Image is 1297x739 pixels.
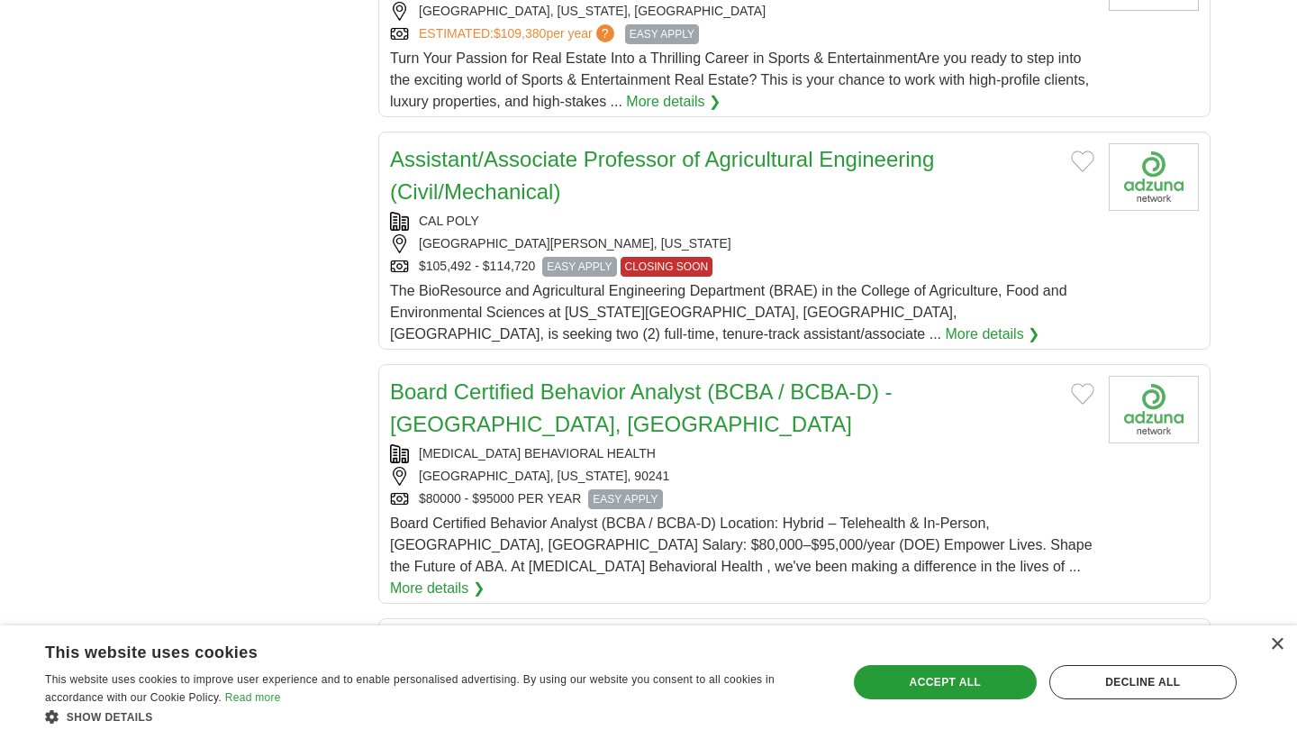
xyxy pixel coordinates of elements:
a: ESTIMATED:$109,380per year? [419,24,618,44]
span: EASY APPLY [542,257,616,277]
div: $80000 - $95000 PER YEAR [390,489,1094,509]
div: Close [1270,638,1283,652]
span: Turn Your Passion for Real Estate Into a Thrilling Career in Sports & EntertainmentAre you ready ... [390,50,1089,109]
a: Board Certified Behavior Analyst (BCBA / BCBA-D) - [GEOGRAPHIC_DATA], [GEOGRAPHIC_DATA] [390,379,893,436]
span: Show details [67,711,153,724]
a: More details ❯ [626,91,721,113]
div: Show details [45,707,824,725]
div: $105,492 - $114,720 [390,257,1094,277]
a: More details ❯ [390,578,485,599]
div: [GEOGRAPHIC_DATA][PERSON_NAME], [US_STATE] [390,234,1094,253]
span: The BioResource and Agricultural Engineering Department (BRAE) in the College of Agriculture, Foo... [390,283,1067,342]
span: EASY APPLY [588,489,662,509]
button: Add to favorite jobs [1071,383,1094,405]
a: Read more, opens a new window [225,691,281,704]
div: [GEOGRAPHIC_DATA], [US_STATE], [GEOGRAPHIC_DATA] [390,2,1094,21]
span: Board Certified Behavior Analyst (BCBA / BCBA-D) Location: Hybrid – Telehealth & In-Person, [GEOG... [390,515,1093,574]
span: $109,380 [494,26,546,41]
div: [MEDICAL_DATA] BEHAVIORAL HEALTH [390,444,1094,463]
div: [GEOGRAPHIC_DATA], [US_STATE], 90241 [390,467,1094,486]
div: This website uses cookies [45,636,779,663]
span: CLOSING SOON [621,257,713,277]
div: CAL POLY [390,212,1094,231]
a: More details ❯ [946,324,1040,345]
button: Add to favorite jobs [1071,151,1094,172]
span: ? [596,24,614,42]
span: EASY APPLY [625,24,699,44]
a: Assistant/Associate Professor of Agricultural Engineering (Civil/Mechanical) [390,147,934,204]
div: Decline all [1049,665,1237,699]
span: This website uses cookies to improve user experience and to enable personalised advertising. By u... [45,673,775,704]
div: Accept all [854,665,1037,699]
img: Company logo [1109,143,1199,211]
img: Company logo [1109,376,1199,443]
